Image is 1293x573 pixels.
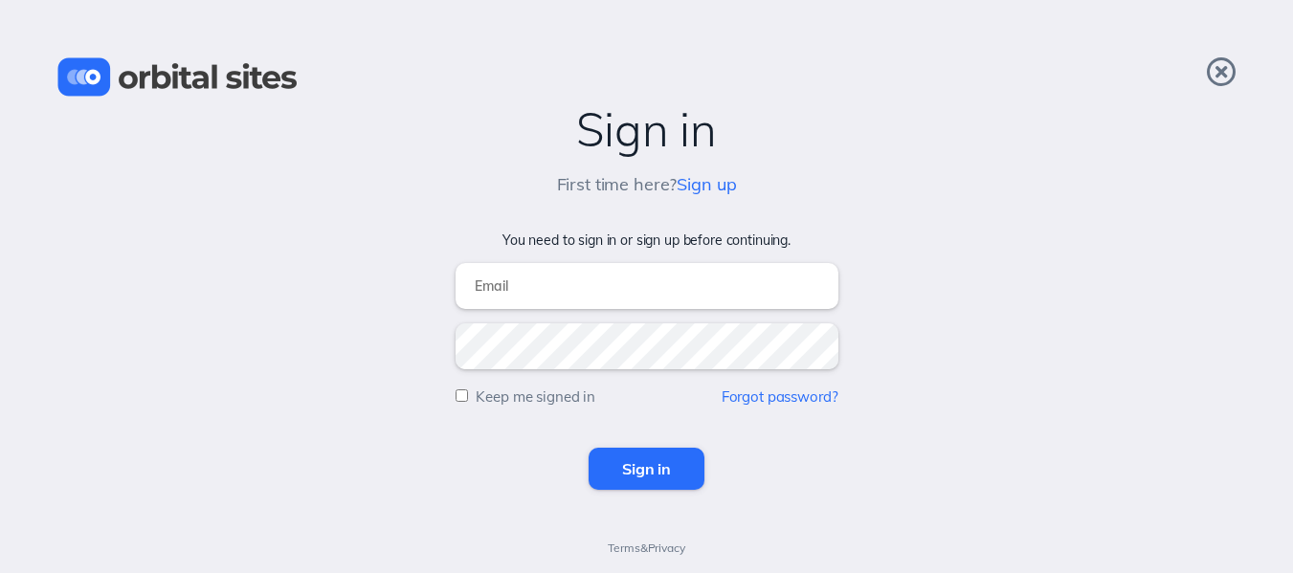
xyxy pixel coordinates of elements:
a: Terms [608,540,639,555]
a: Forgot password? [722,387,838,406]
a: Sign up [677,173,736,195]
img: Orbital Sites Logo [57,57,298,97]
a: Privacy [648,540,685,555]
h2: Sign in [19,103,1274,156]
input: Email [456,263,838,309]
input: Sign in [589,448,704,490]
form: You need to sign in or sign up before continuing. [19,232,1274,490]
label: Keep me signed in [476,387,595,406]
h5: First time here? [557,175,737,195]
